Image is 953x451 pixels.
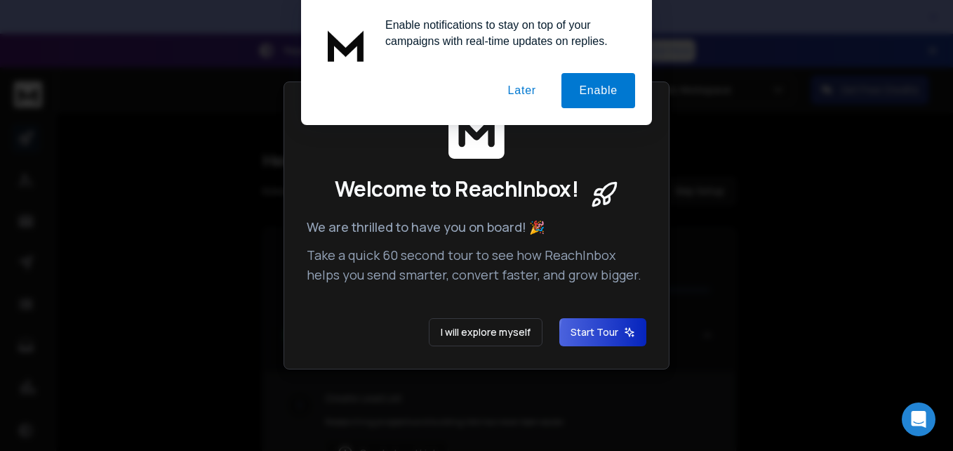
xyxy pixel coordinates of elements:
[902,403,935,436] div: Open Intercom Messenger
[374,17,635,49] div: Enable notifications to stay on top of your campaigns with real-time updates on replies.
[429,318,542,346] button: I will explore myself
[490,73,553,108] button: Later
[307,245,646,285] p: Take a quick 60 second tour to see how ReachInbox helps you send smarter, convert faster, and gro...
[318,17,374,73] img: notification icon
[571,325,635,339] span: Start Tour
[561,73,635,108] button: Enable
[335,176,578,202] span: Welcome to ReachInbox!
[307,217,646,237] p: We are thrilled to have you on board! 🎉
[559,318,646,346] button: Start Tour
